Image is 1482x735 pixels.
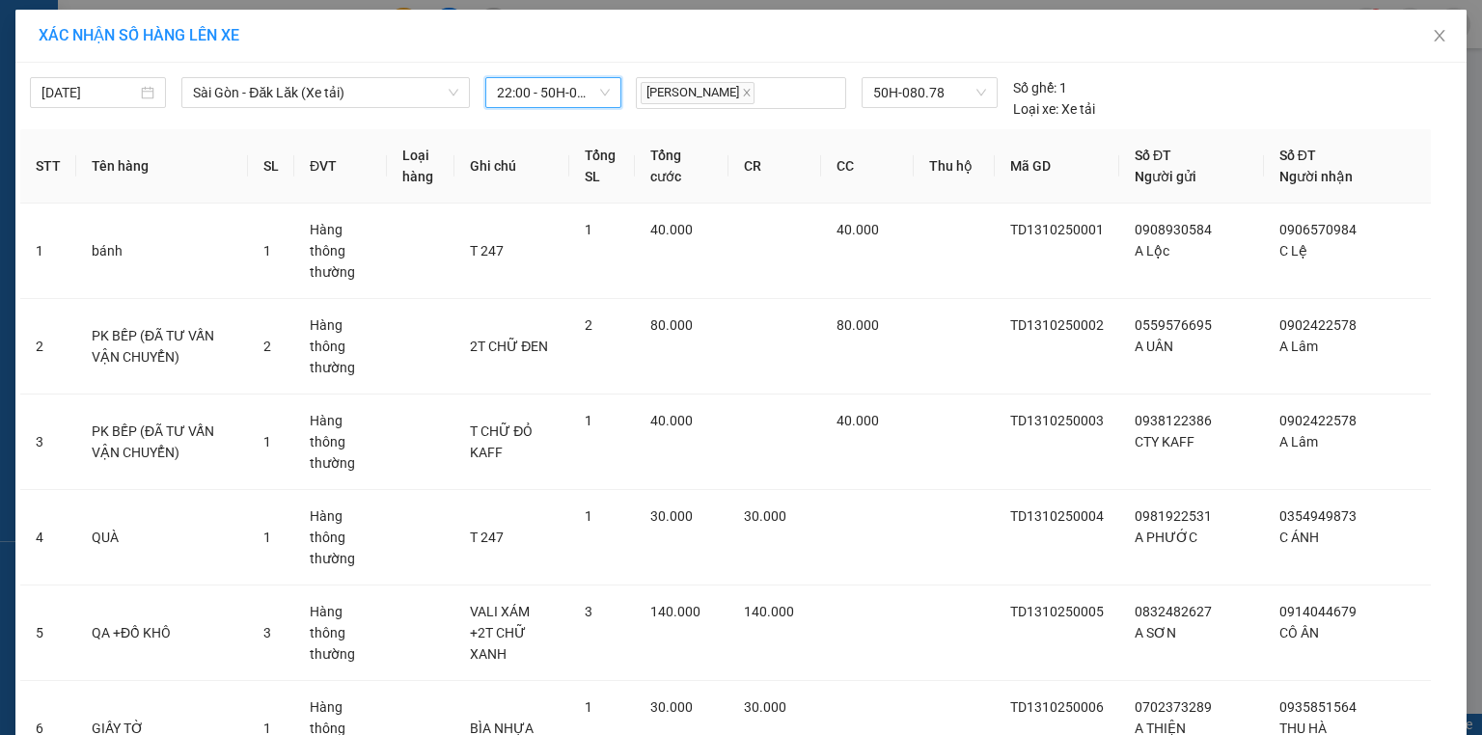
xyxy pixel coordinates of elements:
[294,299,387,395] td: Hàng thông thường
[1279,434,1318,449] span: A Lâm
[1279,604,1357,619] span: 0914044679
[1279,530,1319,545] span: C ÁNH
[95,11,282,52] span: Gửi:
[387,129,455,204] th: Loại hàng
[1010,508,1104,524] span: TD1310250004
[263,434,271,449] span: 1
[744,508,786,524] span: 30.000
[76,585,248,681] td: QA +ĐỒ KHÔ
[1135,222,1212,237] span: 0908930584
[294,204,387,299] td: Hàng thông thường
[193,78,458,107] span: Sài Gòn - Đăk Lăk (Xe tải)
[1135,317,1212,333] span: 0559576695
[294,129,387,204] th: ĐVT
[1432,28,1447,43] span: close
[28,140,233,245] strong: Nhận:
[742,88,752,97] span: close
[20,395,76,490] td: 3
[585,413,592,428] span: 1
[248,129,294,204] th: SL
[585,508,592,524] span: 1
[585,604,592,619] span: 3
[294,490,387,585] td: Hàng thông thường
[1135,508,1212,524] span: 0981922531
[20,204,76,299] td: 1
[1279,243,1307,259] span: C Lệ
[470,243,504,259] span: T 247
[95,57,245,73] span: C NHƯ - 0909952758
[1279,625,1319,640] span: CÔ ÂN
[650,413,693,428] span: 40.000
[1279,169,1353,184] span: Người nhận
[1135,699,1212,715] span: 0702373289
[650,222,693,237] span: 40.000
[76,395,248,490] td: PK BẾP (ĐÃ TƯ VẤN VẬN CHUYỂN)
[1413,10,1467,64] button: Close
[1279,148,1316,163] span: Số ĐT
[635,129,728,204] th: Tổng cước
[837,317,879,333] span: 80.000
[39,26,239,44] span: XÁC NHẬN SỐ HÀNG LÊN XE
[1135,625,1176,640] span: A SƠN
[263,625,271,640] span: 3
[95,77,245,128] span: TD1310250031 -
[470,339,548,354] span: 2T CHỮ ĐEN
[1135,413,1212,428] span: 0938122386
[20,585,76,681] td: 5
[873,78,985,107] span: 50H-080.78
[585,317,592,333] span: 2
[837,222,879,237] span: 40.000
[263,339,271,354] span: 2
[1013,98,1095,120] div: Xe tải
[1279,339,1318,354] span: A Lâm
[1135,434,1194,449] span: CTY KAFF
[728,129,821,204] th: CR
[470,423,533,460] span: T CHỮ ĐỎ KAFF
[650,317,693,333] span: 80.000
[1279,508,1357,524] span: 0354949873
[1010,413,1104,428] span: TD1310250003
[1135,243,1169,259] span: A Lộc
[20,299,76,395] td: 2
[1010,317,1104,333] span: TD1310250002
[650,604,700,619] span: 140.000
[76,129,248,204] th: Tên hàng
[41,82,137,103] input: 13/10/2025
[650,508,693,524] span: 30.000
[1135,339,1173,354] span: A UÂN
[95,32,282,52] span: [GEOGRAPHIC_DATA]
[76,299,248,395] td: PK BẾP (ĐÃ TƯ VẤN VẬN CHUYỂN)
[744,604,794,619] span: 140.000
[1013,77,1057,98] span: Số ghế:
[1135,604,1212,619] span: 0832482627
[497,78,610,107] span: 22:00 - 50H-080.78
[641,82,755,104] span: [PERSON_NAME]
[263,530,271,545] span: 1
[1279,222,1357,237] span: 0906570984
[20,129,76,204] th: STT
[76,490,248,585] td: QUÀ
[569,129,635,204] th: Tổng SL
[294,395,387,490] td: Hàng thông thường
[294,585,387,681] td: Hàng thông thường
[470,530,504,545] span: T 247
[1010,222,1104,237] span: TD1310250001
[1135,530,1197,545] span: A PHƯỚC
[1013,77,1067,98] div: 1
[821,129,914,204] th: CC
[263,243,271,259] span: 1
[585,222,592,237] span: 1
[1135,169,1196,184] span: Người gửi
[76,204,248,299] td: bánh
[95,95,245,128] span: hoangnhan.tienoanh - In:
[744,699,786,715] span: 30.000
[1279,317,1357,333] span: 0902422578
[1013,98,1058,120] span: Loại xe:
[914,129,995,204] th: Thu hộ
[20,490,76,585] td: 4
[1279,699,1357,715] span: 0935851564
[995,129,1119,204] th: Mã GD
[585,699,592,715] span: 1
[454,129,569,204] th: Ghi chú
[470,604,530,662] span: VALI XÁM +2T CHỮ XANH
